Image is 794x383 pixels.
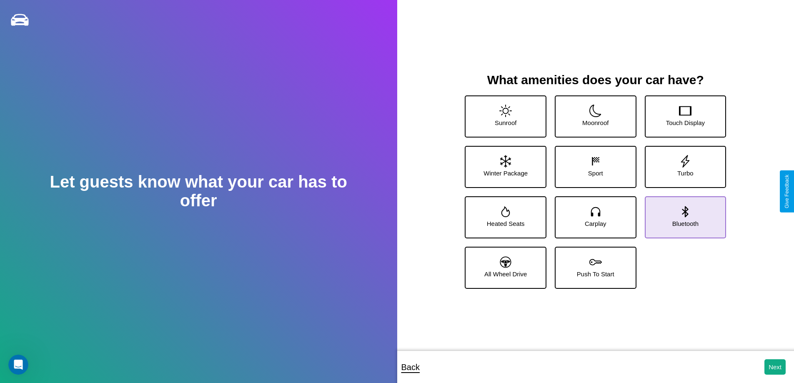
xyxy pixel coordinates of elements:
iframe: Intercom live chat [8,355,28,375]
div: Give Feedback [784,175,790,208]
h2: Let guests know what your car has to offer [40,173,357,210]
p: Back [401,360,420,375]
p: Carplay [585,218,606,229]
p: Touch Display [666,117,705,128]
button: Next [764,359,786,375]
p: Heated Seats [487,218,525,229]
p: Sunroof [495,117,517,128]
p: All Wheel Drive [484,268,527,280]
p: Turbo [677,168,694,179]
h3: What amenities does your car have? [456,73,734,87]
p: Push To Start [577,268,614,280]
p: Sport [588,168,603,179]
p: Winter Package [483,168,528,179]
p: Bluetooth [672,218,699,229]
p: Moonroof [582,117,609,128]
